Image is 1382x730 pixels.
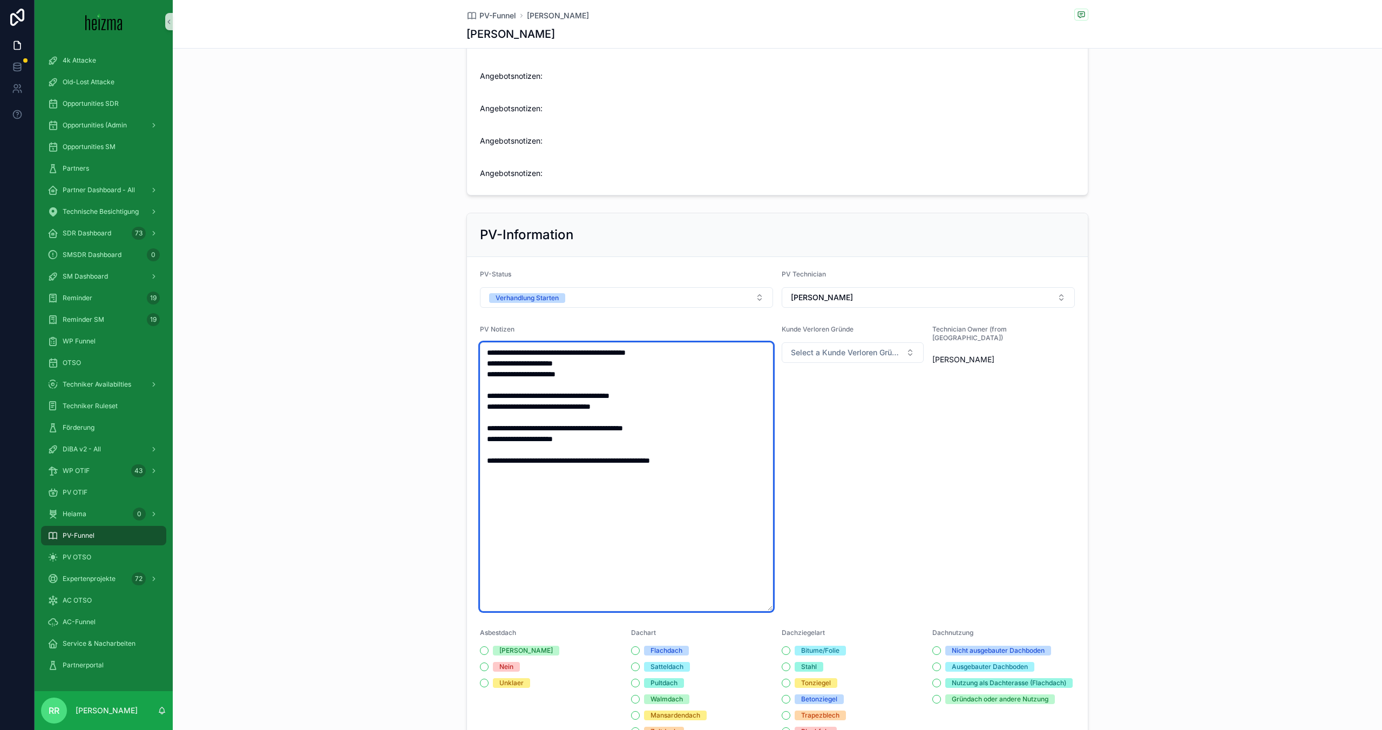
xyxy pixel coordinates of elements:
span: Technician Owner (from [GEOGRAPHIC_DATA]) [932,325,1007,342]
span: [PERSON_NAME] [791,292,853,303]
span: Service & Nacharbeiten [63,639,136,648]
a: Techniker Ruleset [41,396,166,416]
a: DiBA v2 - All [41,440,166,459]
span: PV Notizen [480,325,514,333]
span: [PERSON_NAME] [932,354,994,365]
a: WP Funnel [41,332,166,351]
div: Trapezblech [801,711,839,720]
div: Gründach oder andere Nutzung [952,694,1048,704]
a: Opportunities SM [41,137,166,157]
img: App logo [85,13,123,30]
a: WP OTIF43 [41,461,166,481]
div: 0 [133,508,146,521]
div: 19 [147,292,160,305]
a: PV-Funnel [466,10,516,21]
span: Reminder SM [63,315,104,324]
span: Partner Dashboard - All [63,186,135,194]
p: [PERSON_NAME] [76,705,138,716]
a: Technische Besichtigung [41,202,166,221]
div: [PERSON_NAME] [499,646,553,655]
span: SMSDR Dashboard [63,251,121,259]
div: Walmdach [651,694,683,704]
div: Tonziegel [801,678,831,688]
span: Techniker Ruleset [63,402,118,410]
a: 4k Attacke [41,51,166,70]
span: 4k Attacke [63,56,96,65]
span: Kunde Verloren Gründe [782,325,853,333]
a: SM Dashboard [41,267,166,286]
div: Bitume/Folie [801,646,839,655]
div: 43 [131,464,146,477]
a: [PERSON_NAME] [527,10,589,21]
span: PV Technician [782,270,826,278]
div: Nicht ausgebauter Dachboden [952,646,1045,655]
div: Stahl [801,662,817,672]
h1: [PERSON_NAME] [466,26,555,42]
a: Opportunities SDR [41,94,166,113]
a: Old-Lost Attacke [41,72,166,92]
div: Mansardendach [651,711,700,720]
span: WP OTIF [63,467,90,475]
div: 19 [147,313,160,326]
a: Service & Nacharbeiten [41,634,166,653]
div: Betonziegel [801,694,837,704]
button: Select Button [782,287,1075,308]
div: Flachdach [651,646,682,655]
span: SM Dashboard [63,272,108,281]
span: Reminder [63,294,92,302]
span: PV-Funnel [63,531,94,540]
span: PV-Status [480,270,511,278]
a: Partnerportal [41,655,166,675]
span: Technische Besichtigung [63,207,139,216]
span: WP Funnel [63,337,96,346]
a: OTSO [41,353,166,373]
div: 72 [132,572,146,585]
span: PV OTIF [63,488,87,497]
span: Opportunities SM [63,143,116,151]
span: Partners [63,164,89,173]
div: Pultdach [651,678,678,688]
a: Reminder SM19 [41,310,166,329]
a: SMSDR Dashboard0 [41,245,166,265]
span: AC-Funnel [63,618,96,626]
div: 0 [147,248,160,261]
button: Select Button [480,287,773,308]
span: AC OTSO [63,596,92,605]
span: RR [49,704,59,717]
span: Select a Kunde Verloren Gründe [791,347,902,358]
h2: PV-Information [480,226,573,244]
a: AC OTSO [41,591,166,610]
span: DiBA v2 - All [63,445,101,454]
a: Reminder19 [41,288,166,308]
span: Techniker Availabilties [63,380,131,389]
button: Select Button [782,342,924,363]
a: Techniker Availabilties [41,375,166,394]
span: Partnerportal [63,661,104,670]
span: Dachart [631,628,656,637]
span: Asbestdach [480,628,516,637]
a: Förderung [41,418,166,437]
a: Partner Dashboard - All [41,180,166,200]
a: SDR Dashboard73 [41,224,166,243]
span: PV-Funnel [479,10,516,21]
span: OTSO [63,359,81,367]
span: Förderung [63,423,94,432]
span: Opportunities SDR [63,99,119,108]
div: Satteldach [651,662,683,672]
span: Heiama [63,510,86,518]
a: AC-Funnel [41,612,166,632]
a: Expertenprojekte72 [41,569,166,589]
a: PV-Funnel [41,526,166,545]
div: Nutzung als Dachterasse (Flachdach) [952,678,1066,688]
span: PV OTSO [63,553,91,562]
span: Dachnutzung [932,628,973,637]
a: Partners [41,159,166,178]
span: SDR Dashboard [63,229,111,238]
span: Dachziegelart [782,628,825,637]
div: Nein [499,662,513,672]
div: Ausgebauter Dachboden [952,662,1028,672]
div: 73 [132,227,146,240]
div: Unklaer [499,678,524,688]
span: Old-Lost Attacke [63,78,114,86]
